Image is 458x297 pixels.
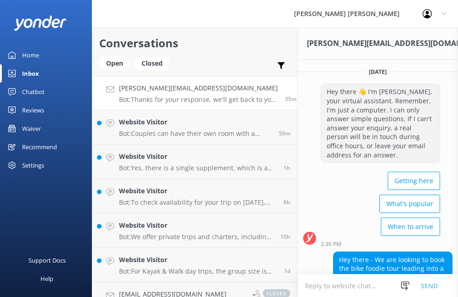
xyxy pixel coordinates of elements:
[283,164,290,172] span: Aug 28 2025 01:43pm (UTC +12:00) Pacific/Auckland
[119,233,273,241] p: Bot: We offer private trips and charters, including private water taxi charters. Please contact u...
[119,186,277,196] h4: Website Visitor
[285,95,296,103] span: Aug 28 2025 02:33pm (UTC +12:00) Pacific/Auckland
[321,241,440,247] div: Aug 28 2025 02:30pm (UTC +12:00) Pacific/Auckland
[28,251,66,269] div: Support Docs
[92,248,297,282] a: Website VisitorBot:For Kayak & Walk day trips, the group size is managed with a ratio of 1 guide ...
[119,83,278,93] h4: [PERSON_NAME][EMAIL_ADDRESS][DOMAIN_NAME]
[14,16,67,31] img: yonder-white-logo.png
[119,220,273,230] h4: Website Visitor
[119,164,277,172] p: Bot: Yes, there is a single supplement, which is an additional 30-50% charge added to the retail ...
[284,267,290,275] span: Aug 27 2025 12:16pm (UTC +12:00) Pacific/Auckland
[92,110,297,145] a: Website VisitorBot:Couples can have their own room with a double (king bed) or twin (2 single bed...
[92,76,297,110] a: [PERSON_NAME][EMAIL_ADDRESS][DOMAIN_NAME]Bot:Thanks for your response, we'll get back to you as s...
[135,58,174,68] a: Closed
[92,179,297,213] a: Website VisitorBot:To check availability for your trip on [DATE], please use the Day Trip Finder ...
[22,64,39,83] div: Inbox
[363,68,392,76] span: [DATE]
[280,233,290,241] span: Aug 28 2025 04:16am (UTC +12:00) Pacific/Auckland
[119,151,277,162] h4: Website Visitor
[22,138,57,156] div: Recommend
[99,56,130,70] div: Open
[92,145,297,179] a: Website VisitorBot:Yes, there is a single supplement, which is an additional 30-50% charge added ...
[388,172,440,190] button: Getting here
[99,34,290,52] h2: Conversations
[119,129,272,138] p: Bot: Couples can have their own room with a double (king bed) or twin (2 single beds) configurati...
[22,83,45,101] div: Chatbot
[119,117,272,127] h4: Website Visitor
[321,84,440,163] div: Hey there 👋 I'm [PERSON_NAME], your virtual assistant. Remember, I'm just a computer. I can only ...
[279,129,290,137] span: Aug 28 2025 02:10pm (UTC +12:00) Pacific/Auckland
[22,156,44,174] div: Settings
[92,213,297,248] a: Website VisitorBot:We offer private trips and charters, including private water taxi charters. Pl...
[379,195,440,213] button: What's popular
[135,56,170,70] div: Closed
[119,255,277,265] h4: Website Visitor
[22,46,39,64] div: Home
[283,198,290,206] span: Aug 28 2025 09:00am (UTC +12:00) Pacific/Auckland
[40,269,53,288] div: Help
[119,198,277,207] p: Bot: To check availability for your trip on [DATE], please use the Day Trip Finder at [URL][DOMAI...
[119,267,277,275] p: Bot: For Kayak & Walk day trips, the group size is managed with a ratio of 1 guide for every 8 ka...
[99,58,135,68] a: Open
[381,218,440,236] button: When to arrive
[22,101,44,119] div: Reviews
[119,95,278,104] p: Bot: Thanks for your response, we'll get back to you as soon as we can during opening hours.
[22,119,41,138] div: Waiver
[321,241,341,247] strong: 2:30 PM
